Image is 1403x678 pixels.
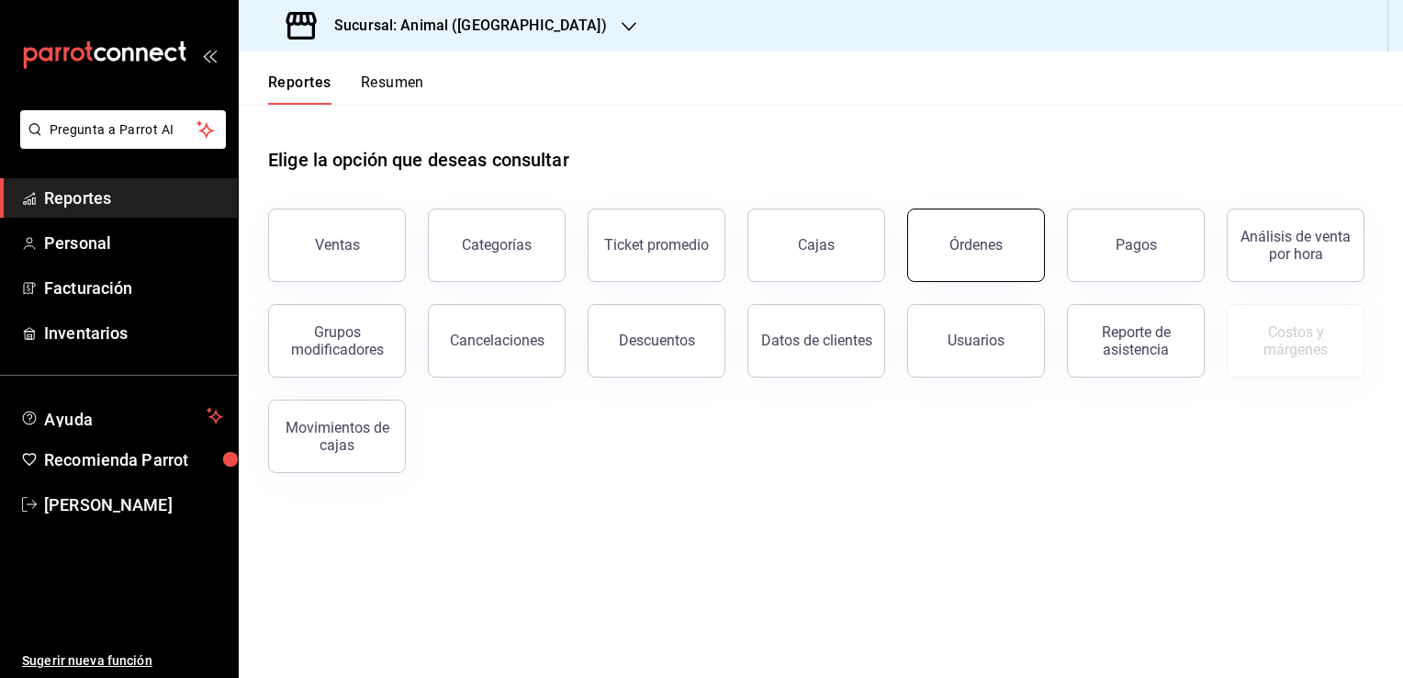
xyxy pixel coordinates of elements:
div: Movimientos de cajas [280,419,394,454]
div: Ventas [315,236,360,254]
h3: Sucursal: Animal ([GEOGRAPHIC_DATA]) [320,15,607,37]
span: Facturación [44,276,223,300]
div: Análisis de venta por hora [1239,228,1352,263]
span: Pregunta a Parrot AI [50,120,197,140]
button: Reporte de asistencia [1067,304,1205,378]
div: Descuentos [619,332,695,349]
div: Cajas [798,236,835,254]
span: [PERSON_NAME] [44,492,223,517]
button: Descuentos [588,304,725,378]
button: Resumen [361,73,424,105]
button: Categorías [428,209,566,282]
button: Reportes [268,73,331,105]
button: open_drawer_menu [202,48,217,62]
button: Contrata inventarios para ver este reporte [1227,304,1364,378]
button: Cajas [747,209,885,282]
span: Ayuda [44,405,199,427]
div: Categorías [462,236,532,254]
div: Órdenes [949,236,1003,254]
button: Pregunta a Parrot AI [20,110,226,149]
button: Grupos modificadores [268,304,406,378]
button: Movimientos de cajas [268,400,406,473]
span: Reportes [44,186,223,210]
a: Pregunta a Parrot AI [13,133,226,153]
h1: Elige la opción que deseas consultar [268,146,569,174]
button: Órdenes [907,209,1045,282]
div: Pagos [1116,236,1157,254]
button: Ventas [268,209,406,282]
button: Cancelaciones [428,304,566,378]
span: Sugerir nueva función [22,651,223,671]
button: Pagos [1067,209,1205,282]
button: Ticket promedio [588,209,725,282]
button: Datos de clientes [747,304,885,378]
div: Reporte de asistencia [1079,323,1193,358]
span: Personal [44,231,223,255]
div: Ticket promedio [604,236,709,254]
div: Usuarios [948,332,1005,349]
span: Recomienda Parrot [44,447,223,472]
span: Inventarios [44,321,223,345]
div: Cancelaciones [450,332,544,349]
div: Datos de clientes [761,332,872,349]
div: navigation tabs [268,73,424,105]
button: Análisis de venta por hora [1227,209,1364,282]
div: Grupos modificadores [280,323,394,358]
div: Costos y márgenes [1239,323,1352,358]
button: Usuarios [907,304,1045,378]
